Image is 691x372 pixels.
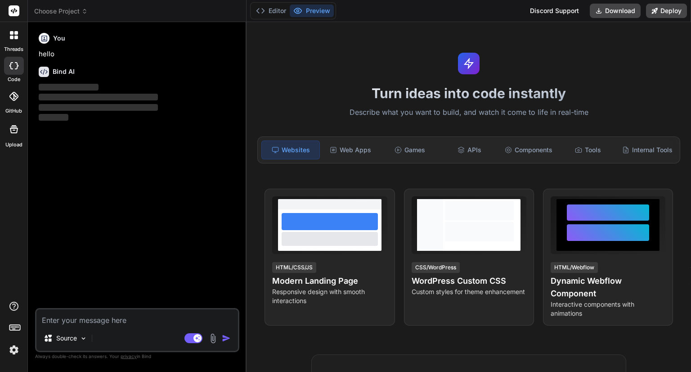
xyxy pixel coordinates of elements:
[39,104,158,111] span: ‌
[222,334,231,343] img: icon
[56,334,77,343] p: Source
[4,45,23,53] label: threads
[381,141,439,159] div: Games
[290,5,334,17] button: Preview
[590,4,641,18] button: Download
[80,335,87,342] img: Pick Models
[551,275,665,300] h4: Dynamic Webflow Component
[646,4,687,18] button: Deploy
[53,34,65,43] h6: You
[5,107,22,115] label: GitHub
[208,333,218,344] img: attachment
[6,342,22,358] img: settings
[551,300,665,318] p: Interactive components with animations
[440,141,498,159] div: APIs
[34,7,88,16] span: Choose Project
[121,354,137,359] span: privacy
[412,262,460,273] div: CSS/WordPress
[53,67,75,76] h6: Bind AI
[551,262,598,273] div: HTML/Webflow
[39,49,238,59] p: hello
[525,4,584,18] div: Discord Support
[39,114,68,121] span: ‌
[35,352,239,361] p: Always double-check its answers. Your in Bind
[39,84,99,91] span: ‌
[412,287,526,296] p: Custom styles for theme enhancement
[619,141,676,159] div: Internal Tools
[559,141,617,159] div: Tools
[500,141,557,159] div: Components
[252,5,290,17] button: Editor
[39,94,158,100] span: ‌
[261,141,320,159] div: Websites
[272,275,387,287] h4: Modern Landing Page
[322,141,379,159] div: Web Apps
[8,76,20,83] label: code
[272,262,316,273] div: HTML/CSS/JS
[412,275,526,287] h4: WordPress Custom CSS
[5,141,22,149] label: Upload
[252,107,686,118] p: Describe what you want to build, and watch it come to life in real-time
[252,85,686,101] h1: Turn ideas into code instantly
[272,287,387,305] p: Responsive design with smooth interactions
